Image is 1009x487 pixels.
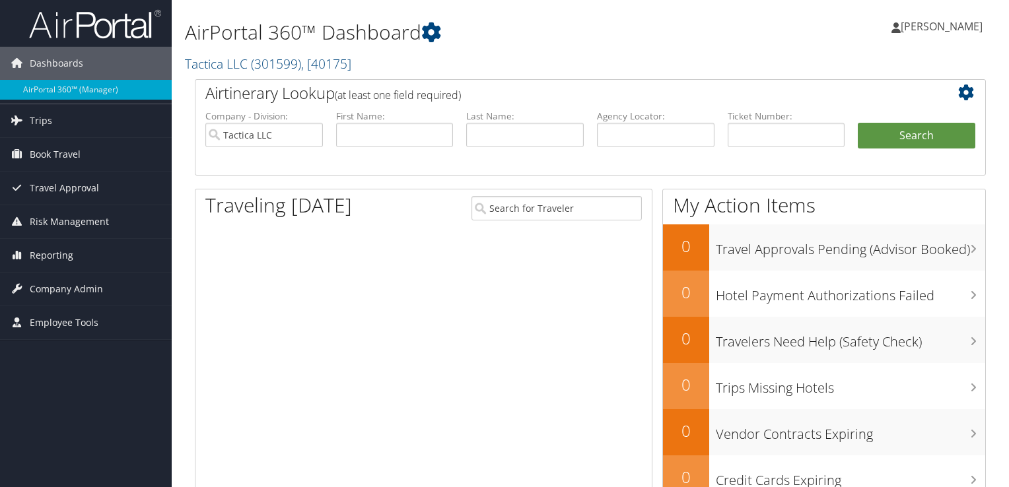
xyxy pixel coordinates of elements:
[891,7,996,46] a: [PERSON_NAME]
[716,234,985,259] h3: Travel Approvals Pending (Advisor Booked)
[858,123,975,149] button: Search
[30,205,109,238] span: Risk Management
[471,196,642,220] input: Search for Traveler
[663,271,985,317] a: 0Hotel Payment Authorizations Failed
[205,110,323,123] label: Company - Division:
[301,55,351,73] span: , [ 40175 ]
[30,47,83,80] span: Dashboards
[205,191,352,219] h1: Traveling [DATE]
[597,110,714,123] label: Agency Locator:
[251,55,301,73] span: ( 301599 )
[29,9,161,40] img: airportal-logo.png
[185,18,726,46] h1: AirPortal 360™ Dashboard
[663,420,709,442] h2: 0
[663,327,709,350] h2: 0
[716,280,985,305] h3: Hotel Payment Authorizations Failed
[663,317,985,363] a: 0Travelers Need Help (Safety Check)
[30,172,99,205] span: Travel Approval
[716,372,985,397] h3: Trips Missing Hotels
[30,239,73,272] span: Reporting
[663,224,985,271] a: 0Travel Approvals Pending (Advisor Booked)
[663,373,709,396] h2: 0
[185,55,351,73] a: Tactica LLC
[716,326,985,351] h3: Travelers Need Help (Safety Check)
[663,363,985,409] a: 0Trips Missing Hotels
[30,138,81,171] span: Book Travel
[30,104,52,137] span: Trips
[728,110,845,123] label: Ticket Number:
[30,306,98,339] span: Employee Tools
[30,273,103,306] span: Company Admin
[335,88,461,102] span: (at least one field required)
[336,110,454,123] label: First Name:
[205,82,909,104] h2: Airtinerary Lookup
[663,281,709,304] h2: 0
[663,235,709,257] h2: 0
[716,418,985,443] h3: Vendor Contracts Expiring
[901,19,983,34] span: [PERSON_NAME]
[466,110,584,123] label: Last Name:
[663,409,985,455] a: 0Vendor Contracts Expiring
[663,191,985,219] h1: My Action Items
